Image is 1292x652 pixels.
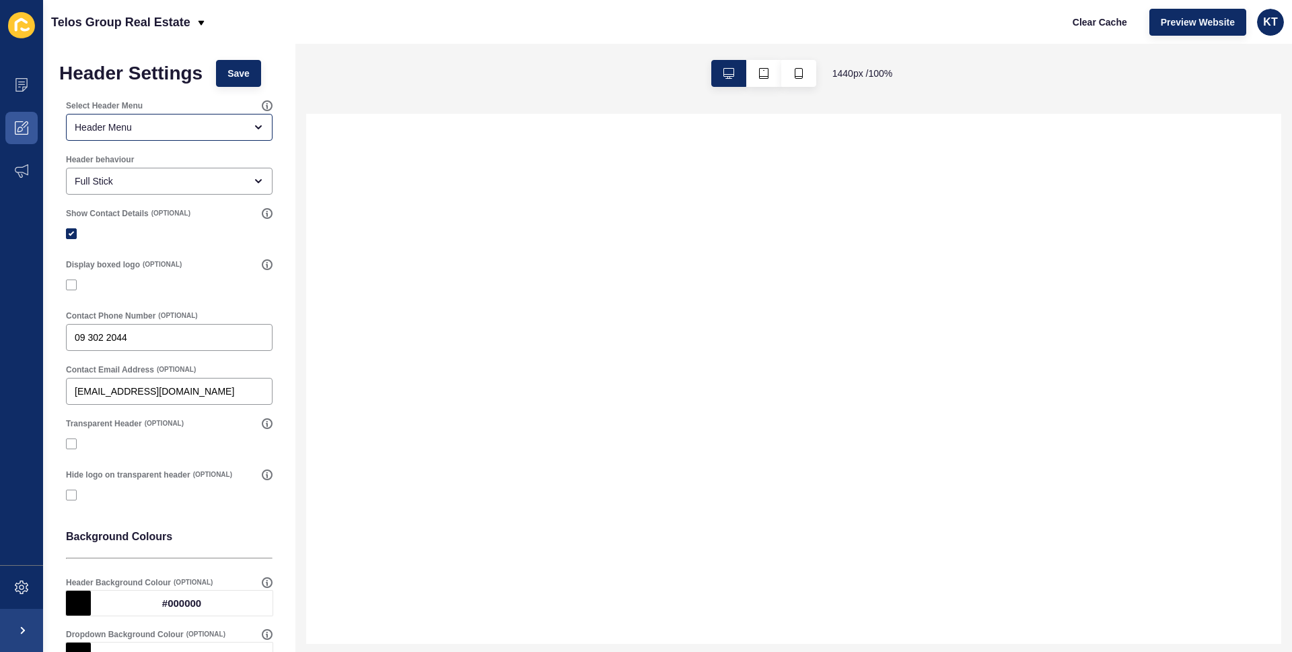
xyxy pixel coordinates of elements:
[174,578,213,587] span: (OPTIONAL)
[66,208,149,219] label: Show Contact Details
[145,419,184,428] span: (OPTIONAL)
[66,154,134,165] label: Header behaviour
[66,168,273,195] div: open menu
[216,60,261,87] button: Save
[1061,9,1139,36] button: Clear Cache
[193,470,232,480] span: (OPTIONAL)
[66,418,142,429] label: Transparent Header
[186,630,225,639] span: (OPTIONAL)
[227,67,250,80] span: Save
[66,364,154,375] label: Contact Email Address
[66,577,171,588] label: Header Background Colour
[66,114,273,141] div: open menu
[91,591,273,616] div: #000000
[151,209,190,218] span: (OPTIONAL)
[143,260,182,269] span: (OPTIONAL)
[66,629,184,640] label: Dropdown Background Colour
[832,67,893,80] span: 1440 px / 100 %
[59,67,203,80] h1: Header Settings
[158,311,197,321] span: (OPTIONAL)
[1073,15,1127,29] span: Clear Cache
[157,365,196,374] span: (OPTIONAL)
[66,521,273,553] p: Background Colours
[1149,9,1246,36] button: Preview Website
[1161,15,1235,29] span: Preview Website
[66,311,155,321] label: Contact Phone Number
[66,100,143,111] label: Select Header Menu
[51,5,190,39] p: Telos Group Real Estate
[66,259,140,270] label: Display boxed logo
[1263,15,1277,29] span: KT
[66,469,190,480] label: Hide logo on transparent header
